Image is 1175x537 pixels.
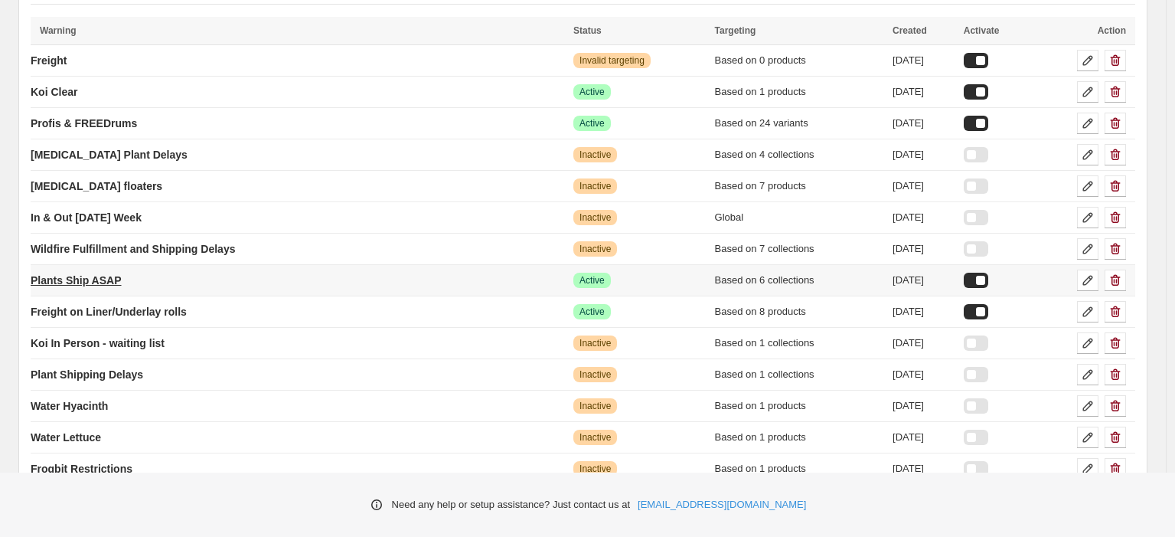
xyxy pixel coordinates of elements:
span: Inactive [579,243,611,255]
span: Warning [40,25,77,36]
div: Based on 1 products [715,461,884,476]
div: Based on 6 collections [715,273,884,288]
div: [DATE] [893,367,955,382]
span: Status [573,25,602,36]
span: Invalid targeting [579,54,645,67]
div: Based on 24 variants [715,116,884,131]
p: Koi In Person - waiting list [31,336,165,351]
span: Inactive [579,368,611,381]
div: [DATE] [893,53,955,68]
a: Koi In Person - waiting list [31,331,165,355]
div: Based on 1 products [715,430,884,445]
div: [DATE] [893,430,955,445]
span: Inactive [579,337,611,349]
div: [DATE] [893,116,955,131]
div: [DATE] [893,84,955,100]
a: Freight on Liner/Underlay rolls [31,300,187,324]
p: Plant Shipping Delays [31,367,143,382]
p: Frogbit Restrictions [31,461,132,476]
div: [DATE] [893,461,955,476]
a: [MEDICAL_DATA] floaters [31,174,162,198]
div: Based on 1 collections [715,367,884,382]
a: Wildfire Fulfillment and Shipping Delays [31,237,235,261]
span: Inactive [579,211,611,224]
span: Inactive [579,463,611,475]
div: Based on 1 products [715,84,884,100]
p: Freight on Liner/Underlay rolls [31,304,187,319]
a: Koi Clear [31,80,77,104]
p: [MEDICAL_DATA] floaters [31,178,162,194]
span: Activate [964,25,1000,36]
a: [MEDICAL_DATA] Plant Delays [31,142,188,167]
div: [DATE] [893,273,955,288]
span: Inactive [579,431,611,444]
a: In & Out [DATE] Week [31,205,142,230]
div: Based on 0 products [715,53,884,68]
a: Plant Shipping Delays [31,362,143,387]
div: [DATE] [893,147,955,162]
p: Wildfire Fulfillment and Shipping Delays [31,241,235,257]
div: [DATE] [893,398,955,414]
a: Frogbit Restrictions [31,457,132,481]
p: Koi Clear [31,84,77,100]
div: [DATE] [893,210,955,225]
a: Freight [31,48,67,73]
span: Active [579,306,605,318]
div: [DATE] [893,241,955,257]
a: Water Hyacinth [31,394,108,418]
div: Based on 8 products [715,304,884,319]
p: In & Out [DATE] Week [31,210,142,225]
div: [DATE] [893,178,955,194]
div: Based on 4 collections [715,147,884,162]
a: Plants Ship ASAP [31,268,122,293]
p: [MEDICAL_DATA] Plant Delays [31,147,188,162]
div: Global [715,210,884,225]
span: Inactive [579,180,611,192]
div: [DATE] [893,304,955,319]
a: [EMAIL_ADDRESS][DOMAIN_NAME] [638,497,806,512]
span: Active [579,86,605,98]
p: Plants Ship ASAP [31,273,122,288]
p: Profis & FREEDrums [31,116,137,131]
div: Based on 7 collections [715,241,884,257]
a: Profis & FREEDrums [31,111,137,136]
span: Active [579,274,605,287]
span: Active [579,117,605,129]
span: Action [1098,25,1126,36]
a: Water Lettuce [31,425,101,450]
p: Water Hyacinth [31,398,108,414]
div: Based on 1 products [715,398,884,414]
p: Freight [31,53,67,68]
span: Created [893,25,927,36]
div: Based on 7 products [715,178,884,194]
div: Based on 1 collections [715,336,884,351]
div: [DATE] [893,336,955,351]
p: Water Lettuce [31,430,101,445]
span: Inactive [579,149,611,161]
span: Inactive [579,400,611,412]
span: Targeting [715,25,756,36]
